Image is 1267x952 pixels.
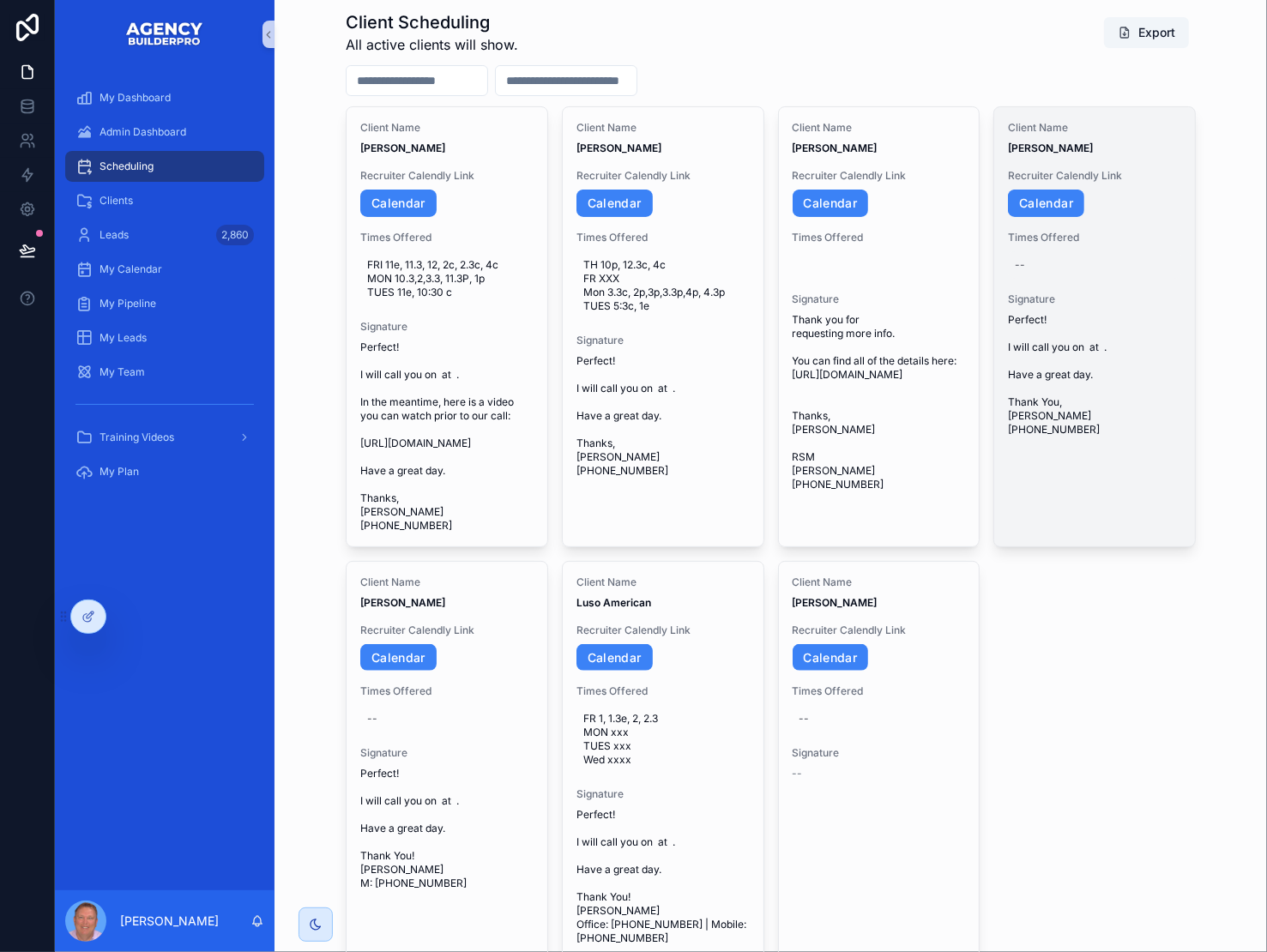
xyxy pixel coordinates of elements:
span: Recruiter Calendly Link [360,169,534,183]
div: -- [1015,258,1025,272]
span: My Pipeline [100,297,156,310]
span: Times Offered [793,231,966,244]
span: Times Offered [576,231,750,244]
span: Signature [360,746,534,760]
span: Client Name [793,121,966,135]
a: Admin Dashboard [65,117,264,148]
span: Perfect! I will call you on at . In the meantime, here is a video you can watch prior to our call... [360,340,534,533]
span: Thank you for requesting more info. You can find all of the details here: [URL][DOMAIN_NAME] Than... [793,313,966,491]
strong: [PERSON_NAME] [793,596,878,609]
div: -- [799,712,810,726]
span: Client Name [360,121,534,135]
a: Calendar [793,190,869,217]
a: Calendar [576,644,653,672]
span: Recruiter Calendly Link [1008,169,1181,183]
span: TH 10p, 12.3c, 4c FR XXX Mon 3.3c, 2p,3p,3.3p,4p, 4.3p TUES 5:3c, 1e [583,258,743,313]
a: Client Name[PERSON_NAME]Recruiter Calendly LinkCalendarTimes OfferedTH 10p, 12.3c, 4c FR XXX Mon ... [562,106,764,547]
span: Times Offered [576,684,750,698]
a: My Leads [65,322,264,353]
span: Times Offered [1008,231,1181,244]
span: Signature [576,334,750,347]
a: Client Name[PERSON_NAME]Recruiter Calendly LinkCalendarTimes Offered--SignaturePerfect! I will ca... [993,106,1196,547]
p: [PERSON_NAME] [120,913,219,930]
span: My Dashboard [100,91,171,105]
span: Training Videos [100,431,174,444]
a: Calendar [576,190,653,217]
span: FRI 11e, 11.3, 12, 2c, 2.3c, 4c MON 10.3,2,3.3, 11.3P, 1p TUES 11e, 10:30 c [367,258,527,299]
div: -- [367,712,377,726]
a: Calendar [793,644,869,672]
span: Recruiter Calendly Link [576,169,750,183]
span: Recruiter Calendly Link [793,169,966,183]
span: -- [793,767,803,780]
a: My Dashboard [65,82,264,113]
span: Client Name [576,121,750,135]
a: My Pipeline [65,288,264,319]
span: My Leads [100,331,147,345]
a: Calendar [360,190,437,217]
span: Perfect! I will call you on at . Have a great day. Thank You! [PERSON_NAME] M: [PHONE_NUMBER] [360,767,534,890]
span: Signature [793,292,966,306]
h1: Client Scheduling [346,10,518,34]
div: scrollable content [55,69,275,512]
a: Leads2,860 [65,220,264,250]
a: Scheduling [65,151,264,182]
button: Export [1104,17,1189,48]
span: Times Offered [793,684,966,698]
a: Client Name[PERSON_NAME]Recruiter Calendly LinkCalendarTimes OfferedSignatureThank you for reques... [778,106,980,547]
span: Leads [100,228,129,242]
strong: [PERSON_NAME] [1008,142,1093,154]
span: Times Offered [360,231,534,244]
strong: [PERSON_NAME] [576,142,661,154]
a: My Plan [65,456,264,487]
span: Client Name [1008,121,1181,135]
span: Times Offered [360,684,534,698]
span: Perfect! I will call you on at . Have a great day. Thank You! [PERSON_NAME] Office: [PHONE_NUMBER... [576,808,750,945]
span: Recruiter Calendly Link [576,624,750,637]
a: Training Videos [65,422,264,453]
span: Clients [100,194,133,208]
span: Client Name [793,575,966,589]
span: Admin Dashboard [100,125,186,139]
span: Client Name [576,575,750,589]
span: My Calendar [100,262,162,276]
img: App logo [125,21,204,48]
span: Perfect! I will call you on at . Have a great day. Thanks, [PERSON_NAME] [PHONE_NUMBER] [576,354,750,478]
span: Recruiter Calendly Link [360,624,534,637]
span: Signature [360,320,534,334]
span: My Team [100,365,145,379]
a: Calendar [360,644,437,672]
strong: Luso American [576,596,651,609]
span: Signature [1008,292,1181,306]
span: All active clients will show. [346,34,518,55]
span: FR 1, 1.3e, 2, 2.3 MON xxx TUES xxx Wed xxxx [583,712,743,767]
span: Scheduling [100,160,154,173]
span: Client Name [360,575,534,589]
strong: [PERSON_NAME] [360,142,445,154]
a: My Calendar [65,254,264,285]
span: My Plan [100,465,139,479]
strong: [PERSON_NAME] [793,142,878,154]
a: Clients [65,185,264,216]
span: Perfect! I will call you on at . Have a great day. Thank You, [PERSON_NAME] [PHONE_NUMBER] [1008,313,1181,437]
span: Recruiter Calendly Link [793,624,966,637]
strong: [PERSON_NAME] [360,596,445,609]
span: Signature [576,787,750,801]
a: Client Name[PERSON_NAME]Recruiter Calendly LinkCalendarTimes OfferedFRI 11e, 11.3, 12, 2c, 2.3c, ... [346,106,548,547]
span: Signature [793,746,966,760]
div: 2,860 [216,225,254,245]
a: My Team [65,357,264,388]
a: Calendar [1008,190,1084,217]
